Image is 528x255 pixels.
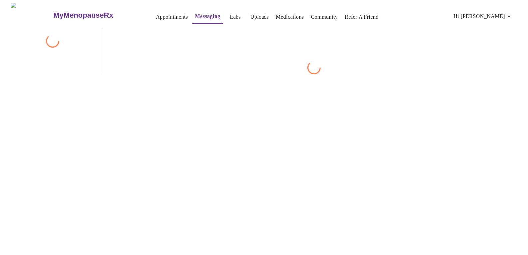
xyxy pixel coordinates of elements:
[250,12,269,22] a: Uploads
[345,12,379,22] a: Refer a Friend
[195,12,220,21] a: Messaging
[451,10,516,23] button: Hi [PERSON_NAME]
[156,12,188,22] a: Appointments
[342,10,381,24] button: Refer a Friend
[225,10,246,24] button: Labs
[192,10,223,24] button: Messaging
[11,3,53,28] img: MyMenopauseRx Logo
[276,12,304,22] a: Medications
[53,4,140,27] a: MyMenopauseRx
[454,12,513,21] span: Hi [PERSON_NAME]
[153,10,191,24] button: Appointments
[273,10,307,24] button: Medications
[311,12,338,22] a: Community
[248,10,272,24] button: Uploads
[230,12,241,22] a: Labs
[308,10,341,24] button: Community
[53,11,113,20] h3: MyMenopauseRx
